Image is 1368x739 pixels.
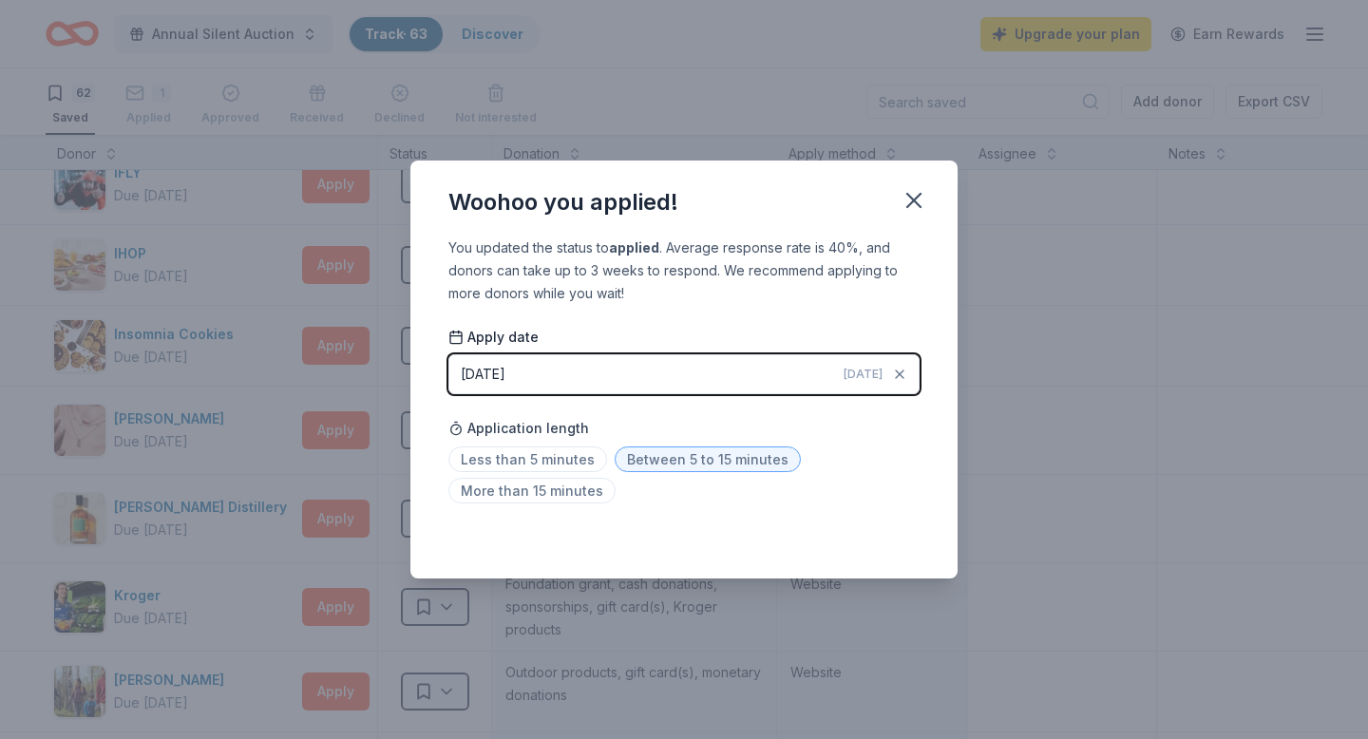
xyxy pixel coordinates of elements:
div: Woohoo you applied! [448,187,678,218]
span: Apply date [448,328,539,347]
span: Less than 5 minutes [448,446,607,472]
div: You updated the status to . Average response rate is 40%, and donors can take up to 3 weeks to re... [448,237,920,305]
span: [DATE] [844,367,883,382]
div: [DATE] [461,363,505,386]
b: applied [609,239,659,256]
button: [DATE][DATE] [448,354,920,394]
span: More than 15 minutes [448,478,616,503]
span: Application length [448,417,589,440]
span: Between 5 to 15 minutes [615,446,801,472]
